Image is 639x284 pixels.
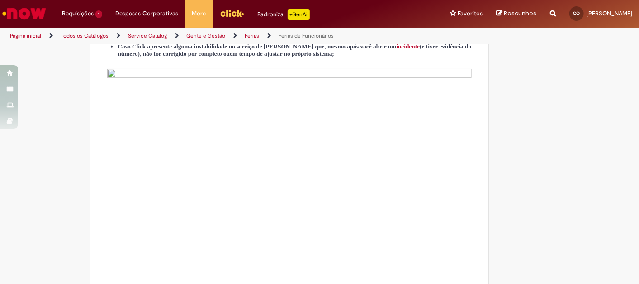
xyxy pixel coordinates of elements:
ul: Trilhas de página [7,28,419,44]
img: ServiceNow [1,5,47,23]
span: Rascunhos [504,9,536,18]
span: [PERSON_NAME] [587,10,632,17]
a: Página inicial [10,32,41,39]
a: Service Catalog [128,32,167,39]
span: Favoritos [458,9,483,18]
img: click_logo_yellow_360x200.png [220,6,244,20]
span: Despesas Corporativas [116,9,179,18]
div: Padroniza [258,9,310,20]
span: Requisições [62,9,94,18]
span: 1 [95,10,102,18]
span: CO [573,10,580,16]
a: incidente [396,43,420,50]
span: More [192,9,206,18]
a: Férias [245,32,259,39]
a: Férias de Funcionários [279,32,334,39]
strong: em tempo de ajustar no próprio sistema; [230,50,334,57]
span: Caso Click apresente alguma instabilidade no serviço de [PERSON_NAME] que, mesmo após você abrir ... [118,43,471,57]
p: +GenAi [288,9,310,20]
a: Rascunhos [496,10,536,18]
a: Todos os Catálogos [61,32,109,39]
a: Gente e Gestão [186,32,225,39]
